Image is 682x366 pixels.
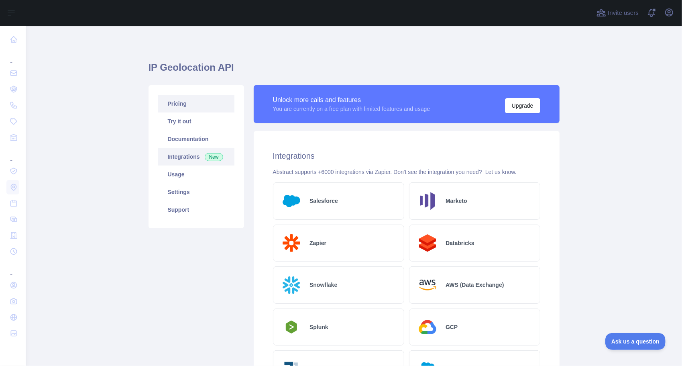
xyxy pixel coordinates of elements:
a: Integrations New [158,148,234,166]
img: Logo [280,318,303,336]
a: Support [158,201,234,219]
h2: GCP [446,323,458,331]
img: Logo [280,231,303,255]
h2: Snowflake [309,281,337,289]
a: Settings [158,183,234,201]
div: Abstract supports +6000 integrations via Zapier. Don't see the integration you need? [273,168,540,176]
h2: Splunk [309,323,328,331]
span: Invite users [608,8,639,18]
a: Usage [158,166,234,183]
div: ... [6,48,19,64]
div: ... [6,146,19,162]
div: Unlock more calls and features [273,95,430,105]
h2: Marketo [446,197,467,205]
h2: Databricks [446,239,474,247]
img: Logo [280,189,303,213]
img: Logo [416,189,440,213]
h2: Zapier [309,239,326,247]
h2: AWS (Data Exchange) [446,281,504,289]
div: You are currently on a free plan with limited features and usage [273,105,430,113]
iframe: Toggle Customer Support [605,333,666,350]
a: Try it out [158,112,234,130]
h1: IP Geolocation API [149,61,560,80]
img: Logo [416,231,440,255]
a: Pricing [158,95,234,112]
button: Invite users [595,6,640,19]
button: Upgrade [505,98,540,113]
img: Logo [280,273,303,297]
h2: Salesforce [309,197,338,205]
h2: Integrations [273,150,540,162]
a: Let us know. [485,169,517,175]
img: Logo [416,273,440,297]
img: Logo [416,315,440,339]
div: ... [6,260,19,276]
a: Documentation [158,130,234,148]
span: New [205,153,223,161]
